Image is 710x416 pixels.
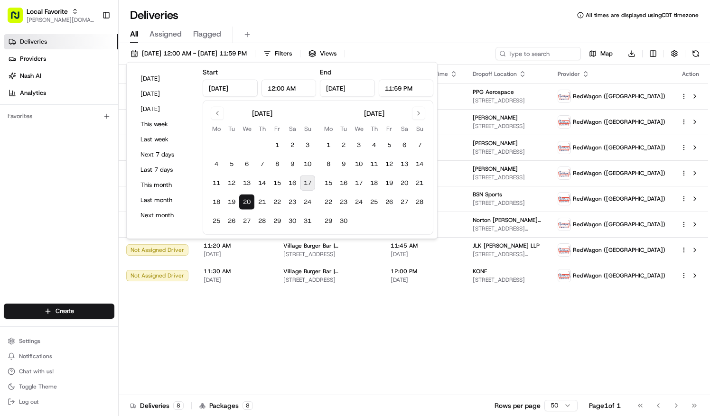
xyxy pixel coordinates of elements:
button: 22 [321,194,336,210]
a: 📗Knowledge Base [6,133,76,150]
span: [DATE] 12:00 AM - [DATE] 11:59 PM [142,49,247,58]
span: RedWagon ([GEOGRAPHIC_DATA]) [573,144,665,151]
button: This month [136,178,193,192]
button: 17 [300,176,315,191]
button: Create [4,304,114,319]
th: Sunday [412,124,427,134]
button: 30 [336,213,351,229]
span: Flagged [193,28,221,40]
button: 26 [382,194,397,210]
th: Monday [209,124,224,134]
span: Settings [19,337,40,345]
span: RedWagon ([GEOGRAPHIC_DATA]) [573,195,665,203]
span: All times are displayed using CDT timezone [586,11,699,19]
button: 17 [351,176,366,191]
div: [DATE] [252,109,272,118]
span: Norton [PERSON_NAME] US LLP [473,216,542,224]
button: Log out [4,395,114,408]
img: time_to_eat_nevada_logo [558,218,570,231]
span: Log out [19,398,38,406]
img: time_to_eat_nevada_logo [558,269,570,282]
th: Saturday [397,124,412,134]
th: Tuesday [224,124,239,134]
span: 11:30 AM [204,268,268,275]
button: 26 [224,213,239,229]
button: 14 [254,176,270,191]
span: [DATE] [204,250,268,258]
a: Deliveries [4,34,118,49]
span: 12:00 PM [391,268,458,275]
span: Village Burger Bar | [GEOGRAPHIC_DATA] [283,242,375,250]
button: Toggle Theme [4,380,114,393]
a: Nash AI [4,68,118,83]
span: Provider [558,70,580,78]
button: 25 [366,194,382,210]
button: 21 [254,194,270,210]
span: Local Favorite [27,7,68,16]
button: 4 [209,157,224,172]
div: 8 [173,401,184,410]
span: Pylon [94,160,115,167]
button: 1 [321,138,336,153]
span: RedWagon ([GEOGRAPHIC_DATA]) [573,221,665,228]
button: Refresh [689,47,702,60]
span: Views [320,49,336,58]
span: Analytics [20,89,46,97]
span: RedWagon ([GEOGRAPHIC_DATA]) [573,92,665,100]
span: PPG Aerospace [473,88,514,96]
button: 19 [382,176,397,191]
button: 20 [239,194,254,210]
button: 18 [209,194,224,210]
button: Chat with us! [4,365,114,378]
button: 28 [412,194,427,210]
button: 9 [336,157,351,172]
h1: Deliveries [130,8,178,23]
button: 16 [285,176,300,191]
button: 3 [300,138,315,153]
span: Knowledge Base [19,137,73,147]
button: 5 [224,157,239,172]
span: RedWagon ([GEOGRAPHIC_DATA]) [573,118,665,126]
button: Local Favorite[PERSON_NAME][DOMAIN_NAME][EMAIL_ADDRESS][PERSON_NAME][DOMAIN_NAME] [4,4,98,27]
button: This week [136,118,193,131]
span: KONE [473,268,487,275]
button: 1 [270,138,285,153]
button: Start new chat [161,93,173,104]
button: 12 [224,176,239,191]
img: time_to_eat_nevada_logo [558,167,570,179]
button: 20 [397,176,412,191]
img: 1736555255976-a54dd68f-1ca7-489b-9aae-adbdc363a1c4 [9,90,27,107]
span: Dropoff Location [473,70,517,78]
input: Time [262,80,317,97]
input: Time [379,80,434,97]
span: [STREET_ADDRESS] [473,199,542,207]
label: End [320,68,331,76]
button: Go to previous month [211,107,224,120]
button: 3 [351,138,366,153]
span: RedWagon ([GEOGRAPHIC_DATA]) [573,246,665,254]
div: Packages [199,401,253,410]
th: Thursday [254,124,270,134]
span: [STREET_ADDRESS][PERSON_NAME] [473,225,542,232]
button: 27 [239,213,254,229]
span: Providers [20,55,46,63]
button: 14 [412,157,427,172]
span: 11:45 AM [391,242,458,250]
span: Chat with us! [19,368,54,375]
button: 24 [351,194,366,210]
button: 30 [285,213,300,229]
span: Notifications [19,352,52,360]
button: Go to next month [412,107,425,120]
button: [DATE] [136,102,193,116]
button: 11 [366,157,382,172]
button: 7 [254,157,270,172]
button: Last week [136,133,193,146]
p: Welcome 👋 [9,37,173,53]
button: Next month [136,209,193,222]
th: Monday [321,124,336,134]
img: time_to_eat_nevada_logo [558,193,570,205]
th: Wednesday [351,124,366,134]
button: 16 [336,176,351,191]
span: Create [56,307,74,315]
th: Friday [270,124,285,134]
